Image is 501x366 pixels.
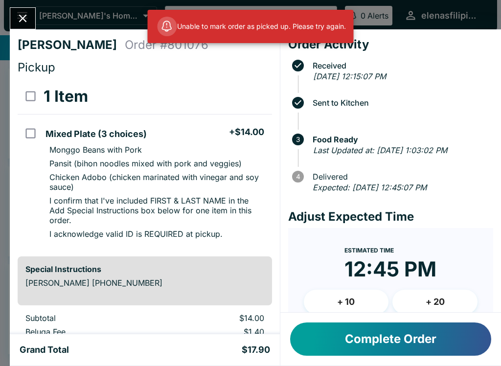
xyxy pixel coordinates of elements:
h4: Adjust Expected Time [288,209,493,224]
span: Received [308,61,493,70]
text: 3 [296,136,300,143]
p: Chicken Adobo (chicken marinated with vinegar and soy sauce) [49,172,264,192]
span: Delivered [308,172,493,181]
em: [DATE] 12:15:07 PM [313,71,386,81]
span: Food Ready [308,135,493,144]
span: Sent to Kitchen [308,98,493,107]
h4: Order # 801076 [125,38,208,52]
h5: Mixed Plate (3 choices) [46,128,147,140]
h5: $17.90 [242,344,270,356]
button: Complete Order [290,322,491,356]
h5: + $14.00 [229,126,264,138]
h3: 1 Item [44,87,88,106]
p: $14.00 [171,313,264,323]
table: orders table [18,79,272,249]
h5: Grand Total [20,344,69,356]
p: I acknowledge valid ID is REQUIRED at pickup. [49,229,223,239]
h4: Order Activity [288,37,493,52]
button: Close [10,8,35,29]
span: Estimated Time [344,247,394,254]
span: Pickup [18,60,55,74]
p: I confirm that I've included FIRST & LAST NAME in the Add Special Instructions box below for one ... [49,196,264,225]
em: Expected: [DATE] 12:45:07 PM [313,183,427,192]
h6: Special Instructions [25,264,264,274]
p: Beluga Fee [25,327,155,337]
em: Last Updated at: [DATE] 1:03:02 PM [313,145,447,155]
button: + 10 [304,290,389,314]
div: Unable to mark order as picked up. Please try again. [158,13,346,40]
p: $1.40 [171,327,264,337]
p: [PERSON_NAME] [PHONE_NUMBER] [25,278,264,288]
h4: [PERSON_NAME] [18,38,125,52]
p: Monggo Beans with Pork [49,145,142,155]
button: + 20 [392,290,478,314]
text: 4 [296,173,300,181]
p: Subtotal [25,313,155,323]
time: 12:45 PM [344,256,436,282]
p: Pansit (bihon noodles mixed with pork and veggies) [49,159,242,168]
